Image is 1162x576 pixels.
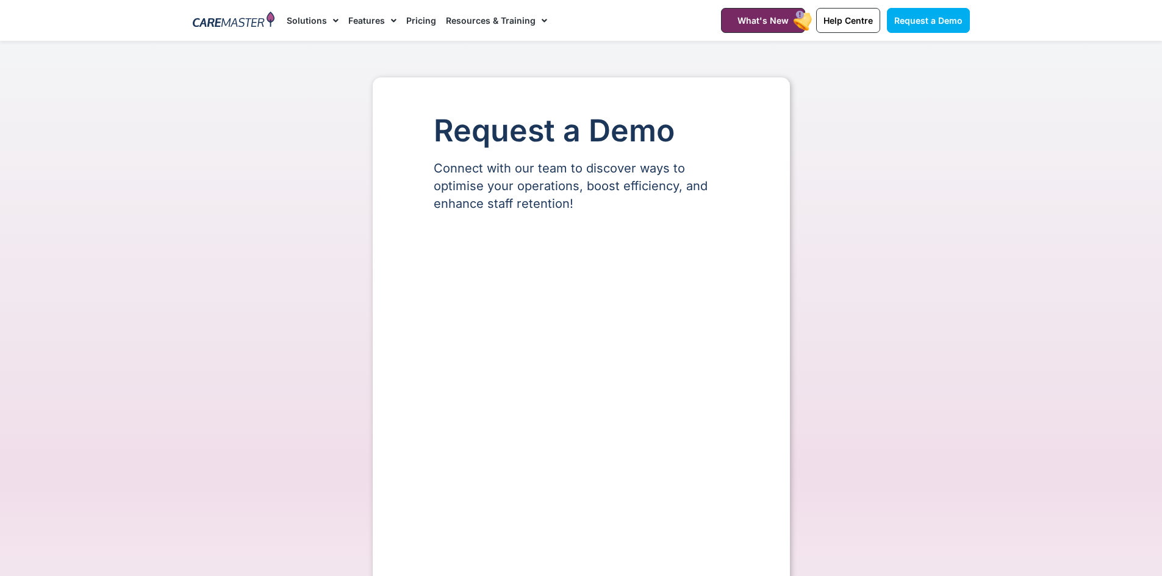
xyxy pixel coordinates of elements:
[434,114,729,148] h1: Request a Demo
[887,8,970,33] a: Request a Demo
[737,15,789,26] span: What's New
[721,8,805,33] a: What's New
[193,12,275,30] img: CareMaster Logo
[816,8,880,33] a: Help Centre
[894,15,963,26] span: Request a Demo
[434,160,729,213] p: Connect with our team to discover ways to optimise your operations, boost efficiency, and enhance...
[823,15,873,26] span: Help Centre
